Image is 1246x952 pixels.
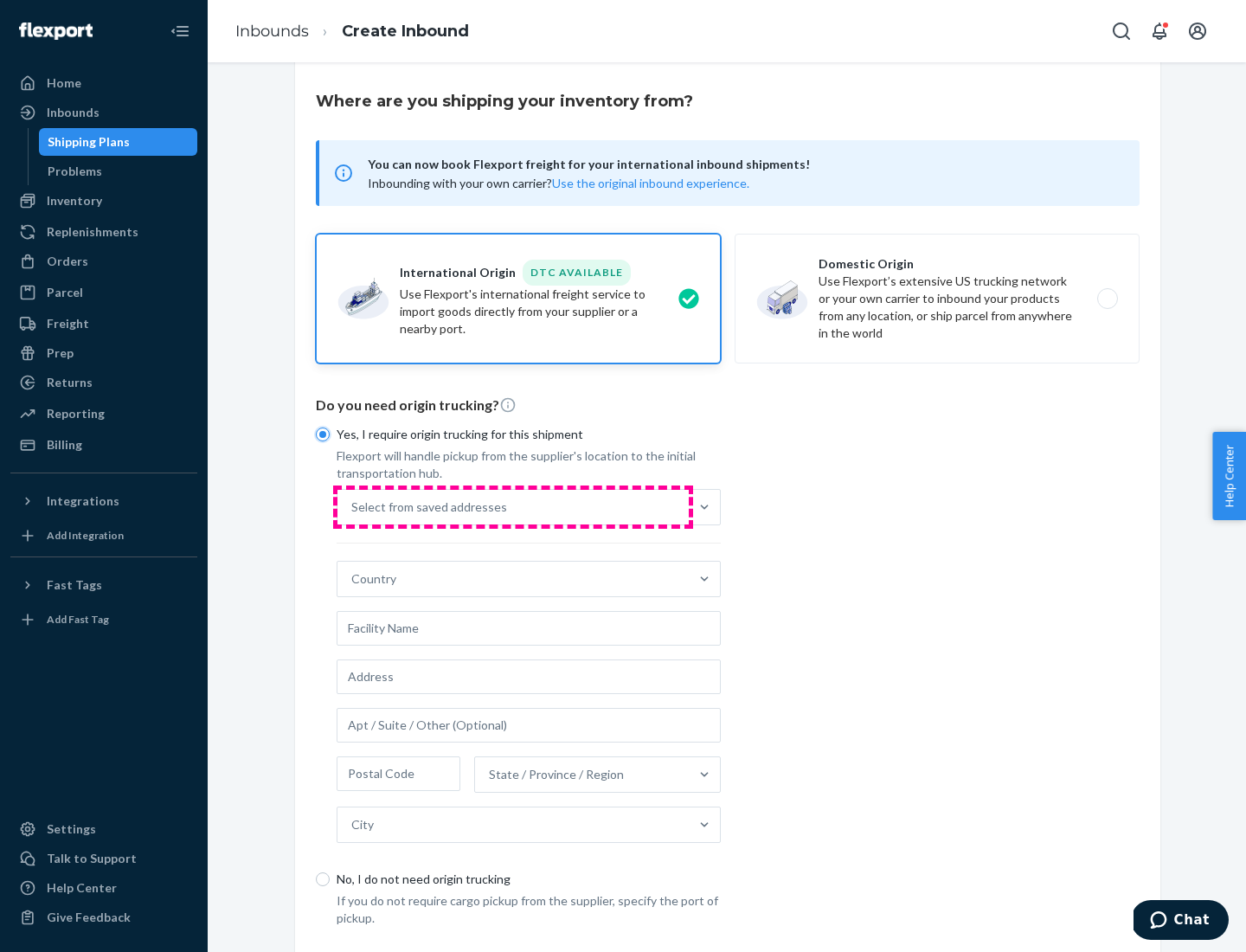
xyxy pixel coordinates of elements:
[10,874,197,902] a: Help Center
[47,344,74,362] div: Prep
[19,23,93,40] img: Flexport logo
[47,315,89,332] div: Freight
[10,904,197,931] button: Give Feedback
[337,659,721,694] input: Address
[10,339,197,367] a: Prep
[47,104,100,121] div: Inbounds
[47,576,102,594] div: Fast Tags
[47,405,105,422] div: Reporting
[235,22,309,41] a: Inbounds
[316,872,330,886] input: No, I do not need origin trucking
[337,756,460,791] input: Postal Code
[337,611,721,646] input: Facility Name
[351,816,374,833] div: City
[10,248,197,275] a: Orders
[10,69,197,97] a: Home
[10,571,197,599] button: Fast Tags
[10,431,197,459] a: Billing
[552,175,749,192] button: Use the original inbound experience.
[337,447,721,482] p: Flexport will handle pickup from the supplier's location to the initial transportation hub.
[47,612,109,627] div: Add Fast Tag
[163,14,197,48] button: Close Navigation
[368,176,749,190] span: Inbounding with your own carrier?
[47,374,93,391] div: Returns
[10,606,197,634] a: Add Fast Tag
[1180,14,1215,48] button: Open account menu
[1212,432,1246,520] button: Help Center
[48,133,130,151] div: Shipping Plans
[337,892,721,927] p: If you do not require cargo pickup from the supplier, specify the port of pickup.
[10,99,197,126] a: Inbounds
[337,426,721,443] p: Yes, I require origin trucking for this shipment
[47,879,117,897] div: Help Center
[222,6,483,57] ol: breadcrumbs
[47,850,137,867] div: Talk to Support
[351,570,396,588] div: Country
[316,90,693,113] h3: Where are you shipping your inventory from?
[39,128,198,156] a: Shipping Plans
[10,369,197,396] a: Returns
[342,22,469,41] a: Create Inbound
[368,154,1119,175] span: You can now book Flexport freight for your international inbound shipments!
[47,192,102,209] div: Inventory
[316,396,1140,415] p: Do you need origin trucking?
[10,400,197,428] a: Reporting
[316,428,330,441] input: Yes, I require origin trucking for this shipment
[489,766,624,783] div: State / Province / Region
[10,279,197,306] a: Parcel
[1142,14,1177,48] button: Open notifications
[39,158,198,185] a: Problems
[10,522,197,550] a: Add Integration
[351,499,507,516] div: Select from saved addresses
[337,708,721,743] input: Apt / Suite / Other (Optional)
[47,436,82,453] div: Billing
[337,871,721,888] p: No, I do not need origin trucking
[48,163,102,180] div: Problems
[47,820,96,838] div: Settings
[47,909,131,926] div: Give Feedback
[10,845,197,872] button: Talk to Support
[10,815,197,843] a: Settings
[47,284,83,301] div: Parcel
[1134,900,1229,943] iframe: Opens a widget where you can chat to one of our agents
[1104,14,1139,48] button: Open Search Box
[47,253,88,270] div: Orders
[47,223,138,241] div: Replenishments
[10,310,197,338] a: Freight
[10,218,197,246] a: Replenishments
[10,487,197,515] button: Integrations
[47,492,119,510] div: Integrations
[47,528,124,543] div: Add Integration
[10,187,197,215] a: Inventory
[47,74,81,92] div: Home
